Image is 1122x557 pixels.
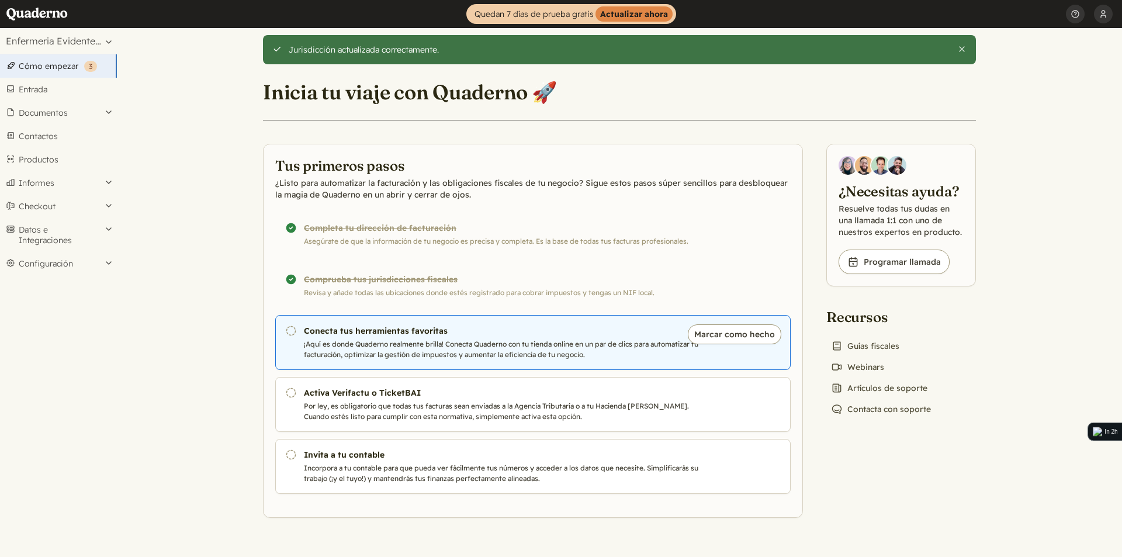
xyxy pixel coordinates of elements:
[688,324,781,344] button: Marcar como hecho
[839,156,857,175] img: Diana Carrasco, Account Executive at Quaderno
[839,203,964,238] p: Resuelve todas tus dudas en una llamada 1:1 con uno de nuestros expertos en producto.
[275,377,791,432] a: Activa Verifactu o TicketBAI Por ley, es obligatorio que todas tus facturas sean enviadas a la Ag...
[263,79,557,105] h1: Inicia tu viaje con Quaderno 🚀
[826,401,936,417] a: Contacta con soporte
[826,359,889,375] a: Webinars
[275,156,791,175] h2: Tus primeros pasos
[304,463,702,484] p: Incorpora a tu contable para que pueda ver fácilmente tus números y acceder a los datos que neces...
[304,339,702,360] p: ¡Aquí es donde Quaderno realmente brilla! Conecta Quaderno con tu tienda online en un par de clic...
[1093,427,1102,437] img: logo
[957,44,967,54] button: Cierra esta alerta
[826,307,936,326] h2: Recursos
[888,156,906,175] img: Javier Rubio, DevRel at Quaderno
[855,156,874,175] img: Jairo Fumero, Account Executive at Quaderno
[275,177,791,200] p: ¿Listo para automatizar la facturación y las obligaciones fiscales de tu negocio? Sigue estos pas...
[304,325,702,337] h3: Conecta tus herramientas favoritas
[839,182,964,200] h2: ¿Necesitas ayuda?
[304,401,702,422] p: Por ley, es obligatorio que todas tus facturas sean enviadas a la Agencia Tributaria o a tu Hacie...
[275,439,791,494] a: Invita a tu contable Incorpora a tu contable para que pueda ver fácilmente tus números y acceder ...
[304,387,702,399] h3: Activa Verifactu o TicketBAI
[826,338,904,354] a: Guías fiscales
[871,156,890,175] img: Ivo Oltmans, Business Developer at Quaderno
[275,315,791,370] a: Conecta tus herramientas favoritas ¡Aquí es donde Quaderno realmente brilla! Conecta Quaderno con...
[89,62,92,71] span: 3
[826,380,932,396] a: Artículos de soporte
[466,4,676,24] a: Quedan 7 días de prueba gratisActualizar ahora
[839,250,950,274] a: Programar llamada
[1104,427,1117,437] div: In 2h
[595,6,673,22] strong: Actualizar ahora
[304,449,702,461] h3: Invita a tu contable
[289,44,948,55] div: Jurisdicción actualizada correctamente.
